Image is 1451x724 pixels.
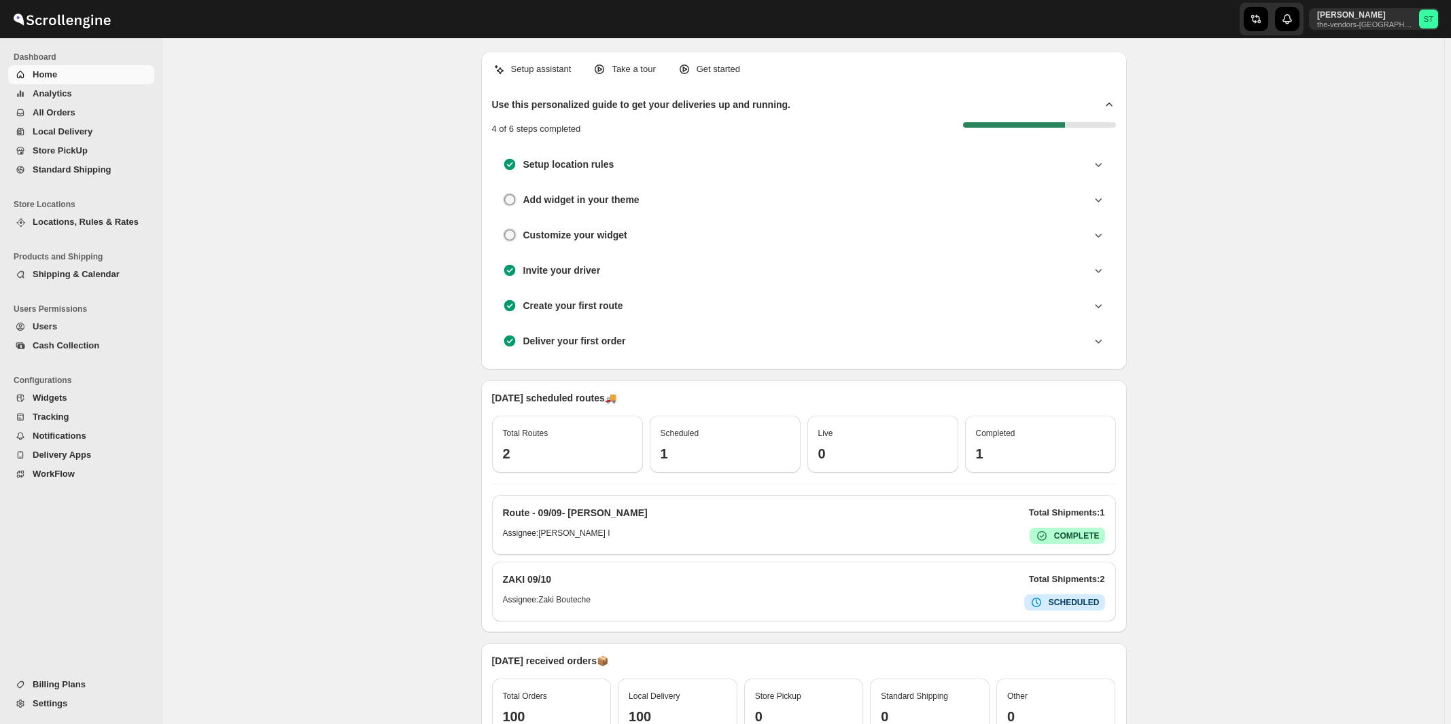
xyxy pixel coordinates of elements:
p: the-vendors-[GEOGRAPHIC_DATA] [1317,20,1414,29]
span: Settings [33,698,67,708]
span: Total Orders [503,691,547,701]
button: Users [8,317,154,336]
span: Notifications [33,431,86,441]
button: User menu [1309,8,1439,30]
span: Cash Collection [33,340,99,350]
h3: Add widget in your theme [523,193,640,206]
b: SCHEDULED [1049,598,1100,607]
span: Billing Plans [33,679,86,689]
span: Widgets [33,393,67,403]
p: [PERSON_NAME] [1317,10,1414,20]
span: Users Permissions [14,304,156,314]
span: Scheduled [661,429,699,438]
h6: Assignee: Zaki Bouteche [503,594,591,611]
span: Simcha Trieger [1419,10,1438,29]
span: Configurations [14,375,156,386]
h3: Invite your driver [523,264,601,277]
p: Take a tour [612,62,655,76]
h3: Deliver your first order [523,334,626,348]
span: Local Delivery [33,126,92,137]
span: Store PickUp [33,145,88,156]
button: WorkFlow [8,465,154,484]
button: Analytics [8,84,154,103]
h3: Setup location rules [523,158,614,171]
button: Billing Plans [8,675,154,694]
h2: Use this personalized guide to get your deliveries up and running. [492,98,791,111]
p: 4 of 6 steps completed [492,122,581,136]
span: Live [818,429,833,438]
span: Analytics [33,88,72,98]
button: Locations, Rules & Rates [8,213,154,232]
span: Products and Shipping [14,251,156,262]
h6: Assignee: [PERSON_NAME] I [503,528,610,544]
h2: ZAKI 09/10 [503,573,552,586]
img: ScrollEngine [11,2,113,36]
span: Delivery Apps [33,450,91,460]
p: [DATE] scheduled routes 🚚 [492,391,1116,405]
button: Shipping & Calendar [8,265,154,284]
span: Standard Shipping [881,691,948,701]
span: Store Pickup [755,691,801,701]
p: Get started [697,62,740,76]
button: Home [8,65,154,84]
span: Other [1007,691,1028,701]
p: Total Shipments: 1 [1029,506,1105,520]
span: Home [33,69,57,79]
span: Locations, Rules & Rates [33,217,139,227]
text: ST [1424,15,1433,23]
h3: 1 [661,446,790,462]
h3: 0 [818,446,947,462]
span: WorkFlow [33,469,75,479]
button: Tracking [8,408,154,427]
span: Dashboard [14,52,156,62]
button: Settings [8,694,154,713]
button: Delivery Apps [8,446,154,465]
button: All Orders [8,103,154,122]
p: Total Shipments: 2 [1029,573,1105,586]
span: Tracking [33,412,69,422]
h3: 2 [503,446,632,462]
h2: Route - 09/09- [PERSON_NAME] [503,506,648,520]
button: Cash Collection [8,336,154,355]
h3: 1 [976,446,1105,462]
span: Standard Shipping [33,164,111,175]
span: Shipping & Calendar [33,269,120,279]
span: Users [33,321,57,331]
h3: Create your first route [523,299,623,312]
button: Widgets [8,388,154,408]
button: Notifications [8,427,154,446]
span: Completed [976,429,1015,438]
b: COMPLETE [1054,531,1100,541]
span: Total Routes [503,429,548,438]
span: Store Locations [14,199,156,210]
p: Setup assistant [511,62,572,76]
span: Local Delivery [629,691,680,701]
p: [DATE] received orders 📦 [492,654,1116,668]
span: All Orders [33,107,75,117]
h3: Customize your widget [523,228,627,242]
